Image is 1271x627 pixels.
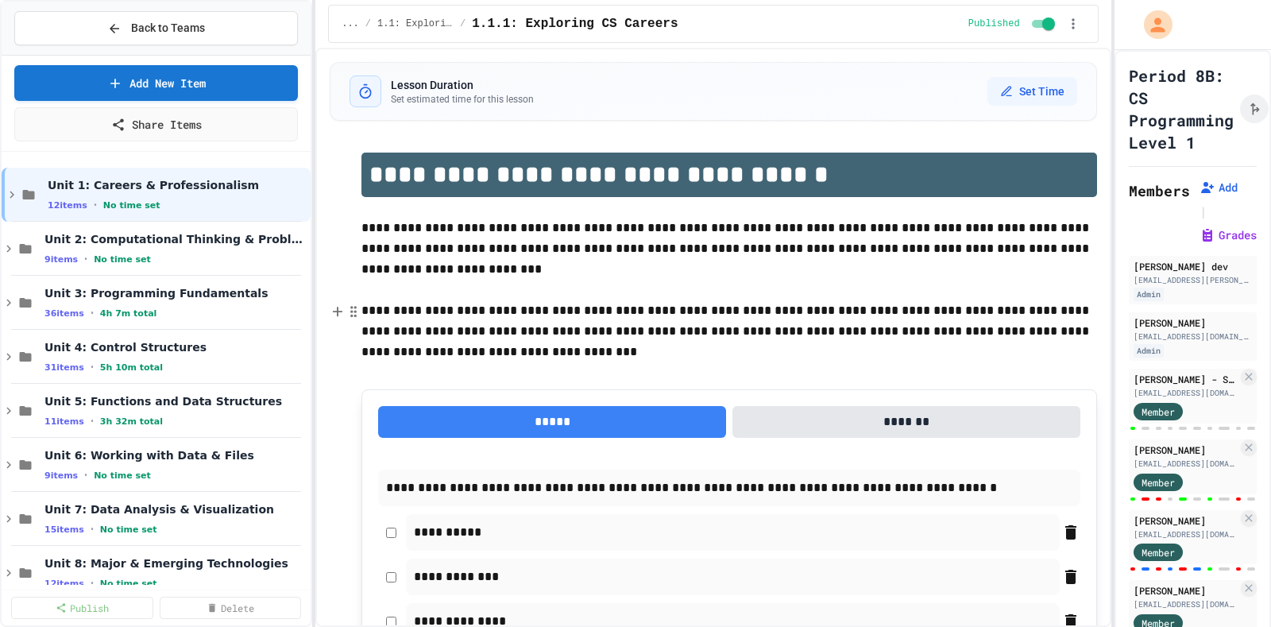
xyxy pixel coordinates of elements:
[44,340,307,354] span: Unit 4: Control Structures
[44,362,84,373] span: 31 items
[1134,458,1238,470] div: [EMAIL_ADDRESS][DOMAIN_NAME]
[1134,274,1252,286] div: [EMAIL_ADDRESS][PERSON_NAME][DOMAIN_NAME]
[160,597,302,619] a: Delete
[460,17,466,30] span: /
[391,93,534,106] p: Set estimated time for this lesson
[94,470,151,481] span: No time set
[472,14,678,33] span: 1.1.1: Exploring CS Careers
[391,77,534,93] h3: Lesson Duration
[100,416,163,427] span: 3h 32m total
[1142,475,1175,490] span: Member
[100,524,157,535] span: No time set
[1200,227,1257,243] button: Grades
[14,11,298,45] button: Back to Teams
[1134,513,1238,528] div: [PERSON_NAME]
[84,253,87,265] span: •
[1134,443,1238,457] div: [PERSON_NAME]
[94,254,151,265] span: No time set
[968,14,1058,33] div: Content is published and visible to students
[1134,315,1252,330] div: [PERSON_NAME]
[91,361,94,373] span: •
[48,178,307,192] span: Unit 1: Careers & Professionalism
[1134,344,1164,358] div: Admin
[1134,372,1238,386] div: [PERSON_NAME] - Student Account
[1200,180,1238,195] button: Add
[1200,202,1207,221] span: |
[1127,6,1176,43] div: My Account
[1134,583,1238,598] div: [PERSON_NAME]
[1129,180,1190,202] h2: Members
[1240,95,1269,123] button: Click to see fork details
[44,286,307,300] span: Unit 3: Programming Fundamentals
[1142,404,1175,419] span: Member
[131,20,205,37] span: Back to Teams
[44,579,84,589] span: 12 items
[44,470,78,481] span: 9 items
[44,394,307,408] span: Unit 5: Functions and Data Structures
[342,17,359,30] span: ...
[1134,528,1238,540] div: [EMAIL_ADDRESS][DOMAIN_NAME]
[14,65,298,101] a: Add New Item
[44,308,84,319] span: 36 items
[100,308,157,319] span: 4h 7m total
[91,523,94,536] span: •
[103,200,160,211] span: No time set
[44,524,84,535] span: 15 items
[84,469,87,482] span: •
[44,448,307,463] span: Unit 6: Working with Data & Files
[44,416,84,427] span: 11 items
[365,17,371,30] span: /
[987,77,1077,106] button: Set Time
[1134,387,1238,399] div: [EMAIL_ADDRESS][DOMAIN_NAME]
[1204,563,1255,611] iframe: chat widget
[48,200,87,211] span: 12 items
[44,232,307,246] span: Unit 2: Computational Thinking & Problem-Solving
[968,17,1020,30] span: Published
[1139,494,1255,562] iframe: chat widget
[1134,259,1252,273] div: [PERSON_NAME] dev
[44,254,78,265] span: 9 items
[100,579,157,589] span: No time set
[91,415,94,428] span: •
[94,199,97,211] span: •
[1134,331,1252,343] div: [EMAIL_ADDRESS][DOMAIN_NAME]
[1129,64,1234,153] h1: Period 8B: CS Programming Level 1
[91,577,94,590] span: •
[1134,598,1238,610] div: [EMAIL_ADDRESS][DOMAIN_NAME]
[1134,288,1164,301] div: Admin
[44,556,307,571] span: Unit 8: Major & Emerging Technologies
[14,107,298,141] a: Share Items
[91,307,94,319] span: •
[11,597,153,619] a: Publish
[44,502,307,517] span: Unit 7: Data Analysis & Visualization
[100,362,163,373] span: 5h 10m total
[377,17,454,30] span: 1.1: Exploring CS Careers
